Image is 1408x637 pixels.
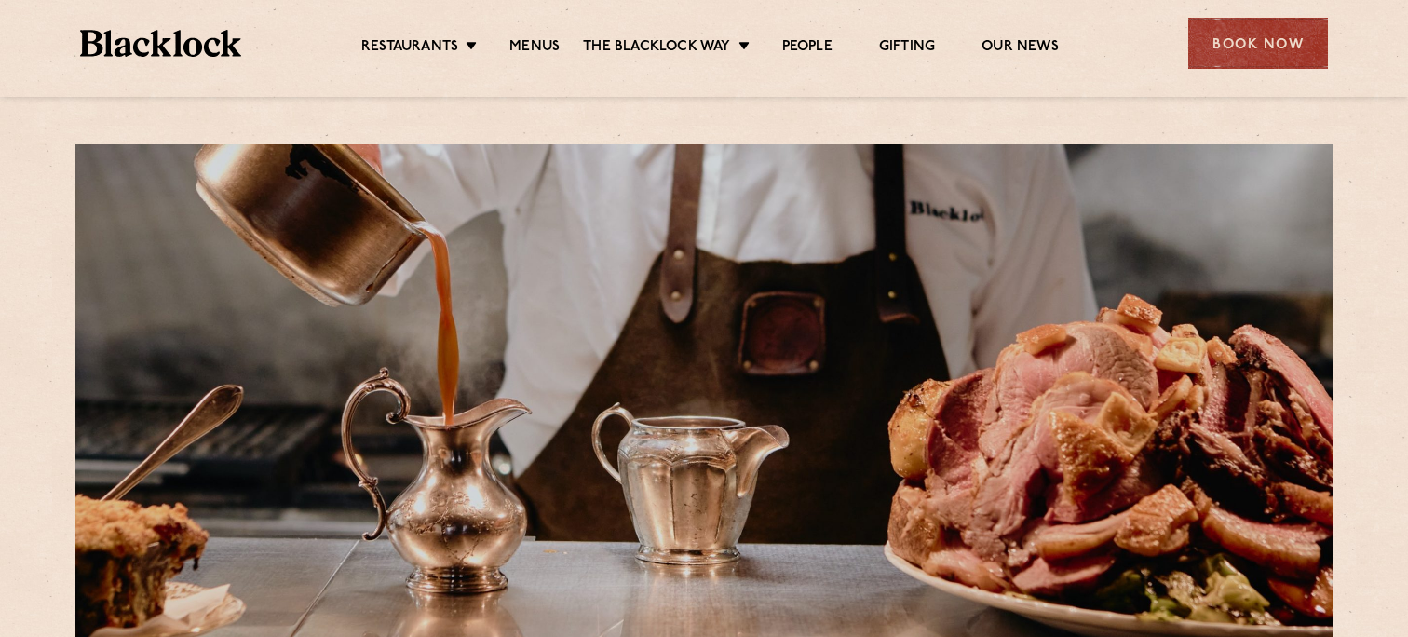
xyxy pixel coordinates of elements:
[583,38,730,59] a: The Blacklock Way
[509,38,560,59] a: Menus
[782,38,833,59] a: People
[879,38,935,59] a: Gifting
[361,38,458,59] a: Restaurants
[1188,18,1328,69] div: Book Now
[80,30,241,57] img: BL_Textured_Logo-footer-cropped.svg
[982,38,1059,59] a: Our News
